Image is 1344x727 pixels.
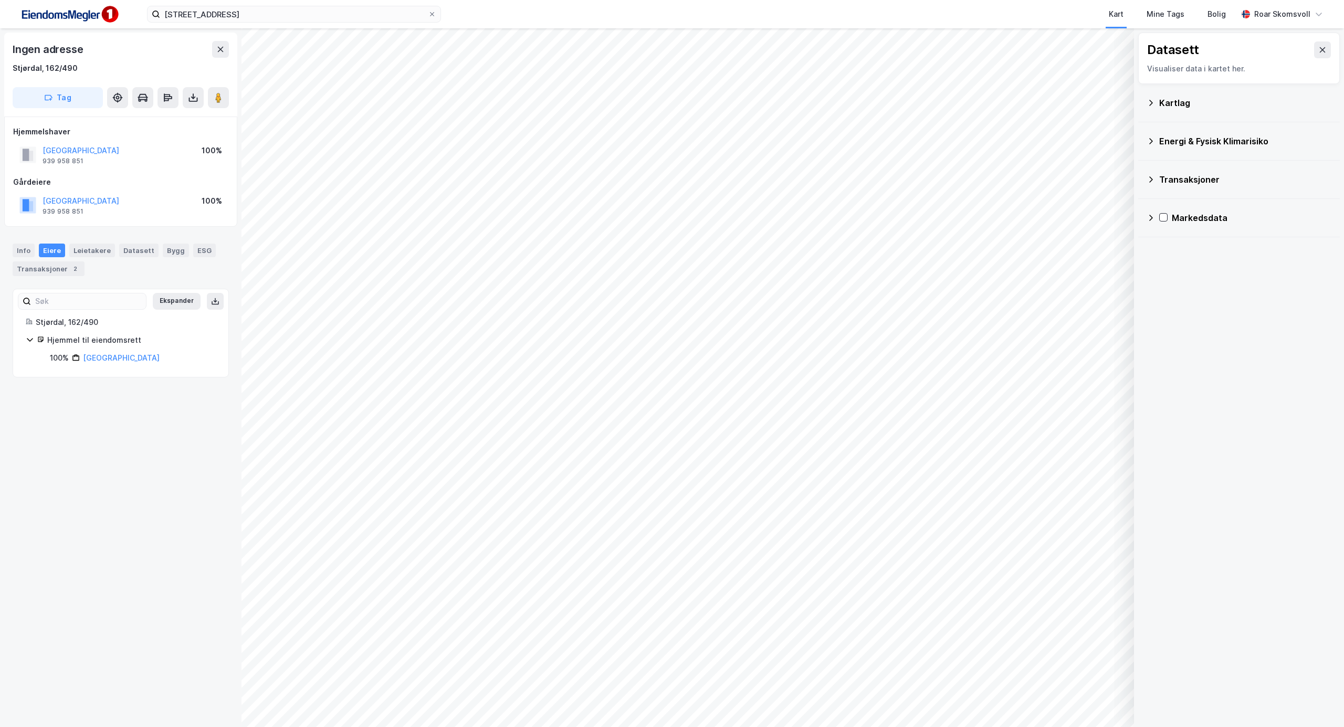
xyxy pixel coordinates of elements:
div: Stjørdal, 162/490 [13,62,78,75]
input: Søk [31,293,146,309]
div: 100% [50,352,69,364]
div: Eiere [39,244,65,257]
div: Mine Tags [1147,8,1184,20]
div: Stjørdal, 162/490 [36,316,216,329]
div: Markedsdata [1172,212,1331,224]
div: Gårdeiere [13,176,228,188]
div: Energi & Fysisk Klimarisiko [1159,135,1331,147]
div: Hjemmelshaver [13,125,228,138]
div: Roar Skomsvoll [1254,8,1310,20]
div: Ingen adresse [13,41,85,58]
iframe: Chat Widget [1291,677,1344,727]
div: Transaksjoner [1159,173,1331,186]
input: Søk på adresse, matrikkel, gårdeiere, leietakere eller personer [160,6,428,22]
a: [GEOGRAPHIC_DATA] [83,353,160,362]
div: Kontrollprogram for chat [1291,677,1344,727]
div: Bolig [1207,8,1226,20]
div: 100% [202,144,222,157]
div: Kartlag [1159,97,1331,109]
div: 100% [202,195,222,207]
div: Visualiser data i kartet her. [1147,62,1331,75]
div: Kart [1109,8,1123,20]
div: 2 [70,264,80,274]
div: Datasett [1147,41,1199,58]
button: Tag [13,87,103,108]
img: F4PB6Px+NJ5v8B7XTbfpPpyloAAAAASUVORK5CYII= [17,3,122,26]
div: Info [13,244,35,257]
div: 939 958 851 [43,157,83,165]
div: Datasett [119,244,159,257]
div: Bygg [163,244,189,257]
div: 939 958 851 [43,207,83,216]
div: Transaksjoner [13,261,85,276]
button: Ekspander [153,293,201,310]
div: ESG [193,244,216,257]
div: Hjemmel til eiendomsrett [47,334,216,346]
div: Leietakere [69,244,115,257]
